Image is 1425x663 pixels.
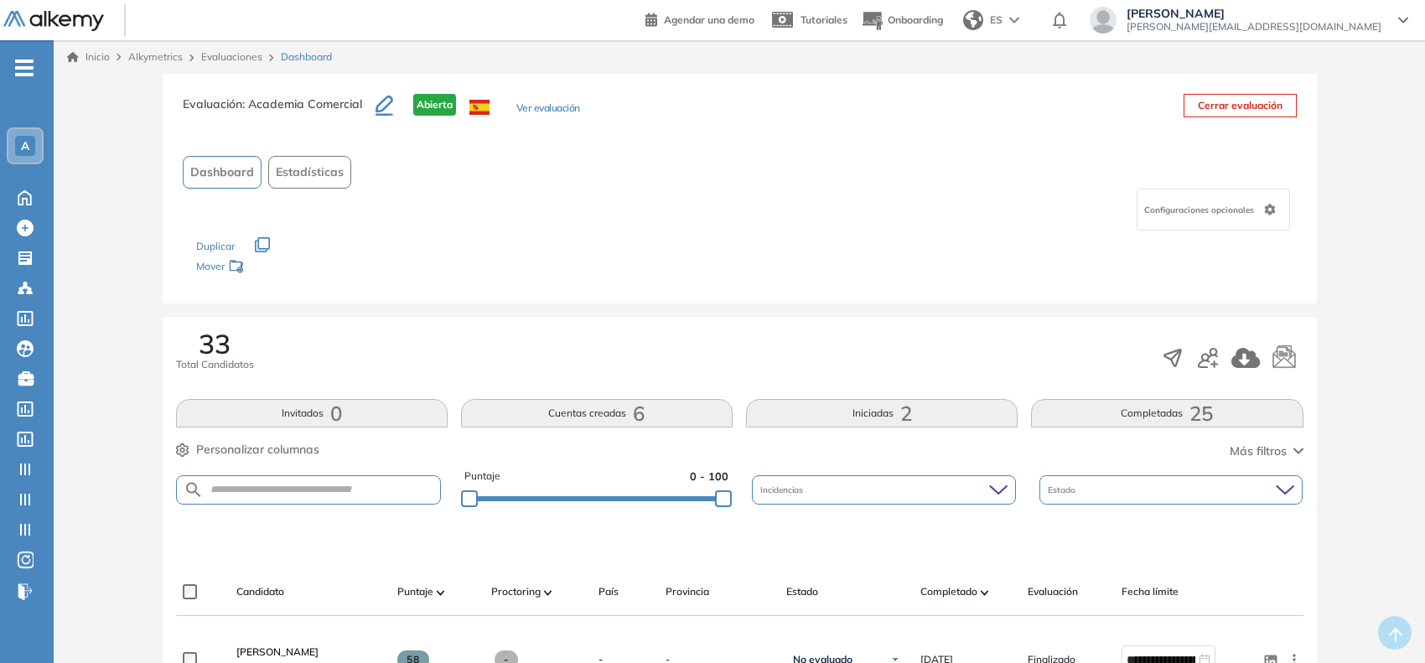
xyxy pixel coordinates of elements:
button: Completadas25 [1031,399,1303,427]
i: - [15,66,34,70]
img: Logo [3,11,104,32]
span: Duplicar [196,240,235,252]
span: Dashboard [190,163,254,181]
span: A [21,139,29,153]
button: Onboarding [861,3,943,39]
span: : Academia Comercial [242,96,362,111]
span: 0 - 100 [690,469,728,484]
span: Abierta [413,94,456,116]
span: Estado [1048,484,1079,496]
span: Proctoring [491,584,541,599]
span: [PERSON_NAME][EMAIL_ADDRESS][DOMAIN_NAME] [1127,20,1381,34]
span: Más filtros [1230,443,1287,460]
span: 33 [199,330,231,357]
button: Estadísticas [268,156,351,189]
span: Dashboard [281,49,332,65]
span: Configuraciones opcionales [1144,204,1257,216]
button: Iniciadas2 [746,399,1018,427]
span: Estadísticas [276,163,344,181]
div: Incidencias [752,475,1016,505]
span: País [598,584,619,599]
button: Cerrar evaluación [1184,94,1297,117]
span: Completado [920,584,977,599]
span: Tutoriales [801,13,847,26]
span: Candidato [236,584,284,599]
span: Estado [786,584,818,599]
span: Agendar una demo [664,13,754,26]
span: Alkymetrics [128,50,183,63]
a: Inicio [67,49,110,65]
span: Total Candidatos [176,357,254,372]
span: Incidencias [760,484,806,496]
span: Evaluación [1028,584,1078,599]
h3: Evaluación [183,94,376,129]
button: Ver evaluación [516,101,580,118]
img: arrow [1009,17,1019,23]
a: Agendar una demo [645,8,754,28]
img: [missing "en.ARROW_ALT" translation] [981,590,989,595]
img: [missing "en.ARROW_ALT" translation] [437,590,445,595]
span: Puntaje [464,469,500,484]
button: Cuentas creadas6 [461,399,733,427]
div: Configuraciones opcionales [1137,189,1290,230]
span: Provincia [666,584,709,599]
div: Estado [1039,475,1303,505]
span: Personalizar columnas [196,441,319,458]
button: Dashboard [183,156,262,189]
img: ESP [469,100,490,115]
a: Evaluaciones [201,50,262,63]
span: Puntaje [397,584,433,599]
button: Invitados0 [176,399,448,427]
span: [PERSON_NAME] [1127,7,1381,20]
span: [PERSON_NAME] [236,645,319,658]
img: [missing "en.ARROW_ALT" translation] [544,590,552,595]
img: SEARCH_ALT [184,479,204,500]
button: Más filtros [1230,443,1303,460]
span: Onboarding [888,13,943,26]
span: Fecha límite [1122,584,1179,599]
a: [PERSON_NAME] [236,645,384,660]
span: ES [990,13,1003,28]
img: world [963,10,983,30]
div: Mover [196,252,364,283]
button: Personalizar columnas [176,441,319,458]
